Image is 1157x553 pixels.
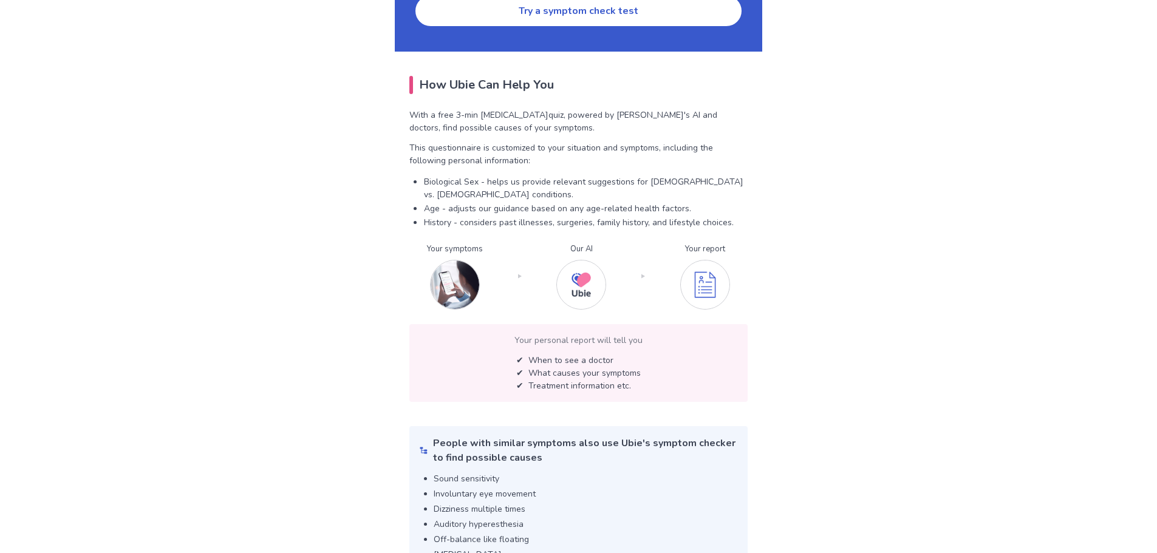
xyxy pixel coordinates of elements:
li: Sound sensitivity [434,472,738,485]
p: Our AI [556,243,606,256]
p: ✔ When to see a doctor [516,354,641,367]
p: Age - adjusts our guidance based on any age-related health factors. [424,202,748,215]
h3: People with similar symptoms also use Ubie's symptom checker to find possible causes [433,436,738,465]
p: ✔︎ Treatment information etc. [516,379,641,392]
li: Involuntary eye movement [434,487,738,500]
li: Off-balance like floating [434,533,738,546]
li: Auditory hyperesthesia [434,518,738,531]
p: Biological Sex - helps us provide relevant suggestions for [DEMOGRAPHIC_DATA] vs. [DEMOGRAPHIC_DA... [424,175,748,201]
p: Your symptoms [427,243,483,256]
li: Dizziness multiple times [434,503,738,515]
p: Your personal report will tell you [419,334,738,347]
img: Input your symptoms [430,260,480,310]
p: This questionnaire is customized to your situation and symptoms, including the following personal... [409,141,748,167]
p: Your report [680,243,730,256]
img: You get your personalized report [680,260,730,310]
p: ✔︎ What causes your symptoms [516,367,641,379]
p: History - considers past illnesses, surgeries, family history, and lifestyle choices. [424,216,748,229]
p: With a free 3-min [MEDICAL_DATA] quiz, powered by [PERSON_NAME]'s AI and doctors, find possible c... [409,109,748,134]
h2: How Ubie Can Help You [409,76,748,94]
img: Our AI checks your symptoms [556,260,606,310]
